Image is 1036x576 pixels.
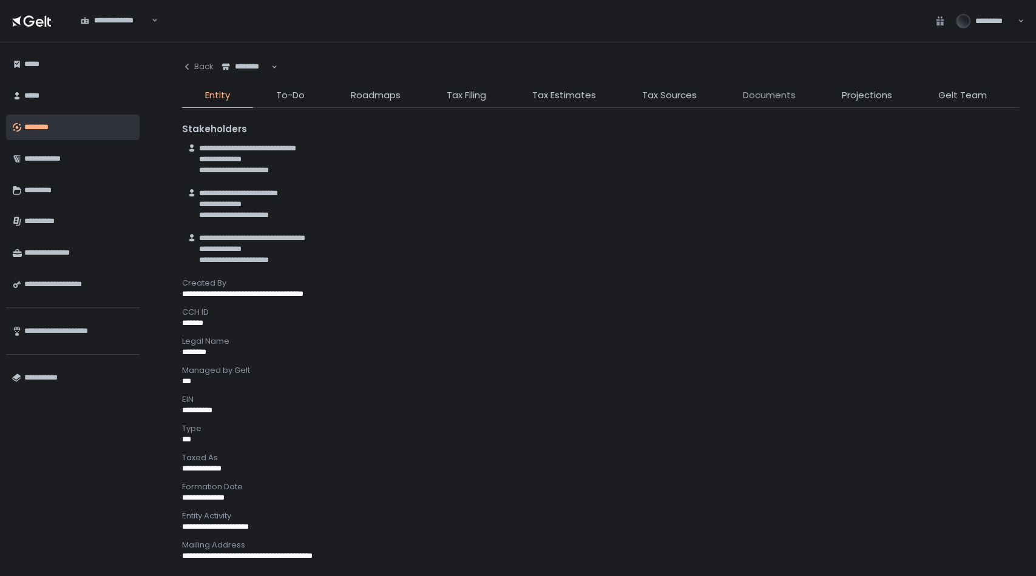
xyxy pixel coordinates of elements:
[182,336,1019,347] div: Legal Name
[205,89,230,102] span: Entity
[938,89,987,102] span: Gelt Team
[182,481,1019,492] div: Formation Date
[447,89,486,102] span: Tax Filing
[182,307,1019,318] div: CCH ID
[182,540,1019,551] div: Mailing Address
[182,278,1019,289] div: Created By
[276,89,305,102] span: To-Do
[182,61,214,72] div: Back
[182,452,1019,463] div: Taxed As
[842,89,892,102] span: Projections
[182,55,214,79] button: Back
[182,365,1019,376] div: Managed by Gelt
[182,122,1019,136] div: Stakeholders
[214,55,277,79] div: Search for option
[222,72,270,84] input: Search for option
[182,423,1019,434] div: Type
[81,26,151,38] input: Search for option
[351,89,401,102] span: Roadmaps
[182,511,1019,521] div: Entity Activity
[743,89,796,102] span: Documents
[73,8,158,33] div: Search for option
[182,394,1019,405] div: EIN
[532,89,596,102] span: Tax Estimates
[642,89,697,102] span: Tax Sources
